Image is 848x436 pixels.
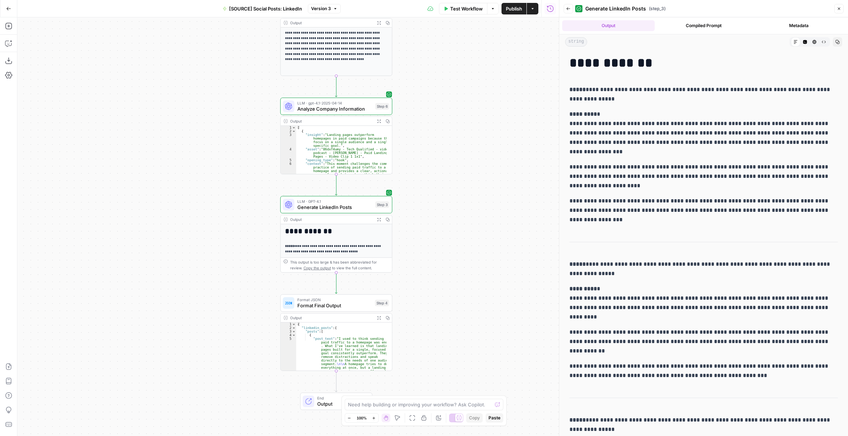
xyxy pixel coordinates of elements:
[281,126,296,129] div: 1
[290,259,389,271] div: This output is too large & has been abbreviated for review. to view the full content.
[297,297,372,303] span: Format JSON
[290,20,373,26] div: Output
[565,37,587,47] span: string
[290,217,373,222] div: Output
[335,371,337,392] g: Edge from step_4 to end
[281,322,296,326] div: 1
[375,300,389,306] div: Step 4
[658,20,750,31] button: Compiled Prompt
[439,3,487,14] button: Test Workflow
[229,5,302,12] span: [SOURCE] Social Posts: LinkedIn
[649,5,666,12] span: ( step_3 )
[297,198,373,204] span: LLM · GPT-4.1
[375,103,389,110] div: Step 6
[308,4,341,13] button: Version 3
[297,100,373,106] span: LLM · gpt-4.1-2025-04-14
[450,5,483,12] span: Test Workflow
[486,413,503,423] button: Paste
[281,330,296,333] div: 3
[281,129,296,133] div: 2
[290,315,373,321] div: Output
[335,174,337,195] g: Edge from step_6 to step_3
[290,118,373,124] div: Output
[466,413,483,423] button: Copy
[585,5,646,12] span: Generate LinkedIn Posts
[375,201,389,208] div: Step 3
[292,129,296,133] span: Toggle code folding, rows 2 through 7
[292,326,296,330] span: Toggle code folding, rows 2 through 29
[281,148,296,158] div: 4
[292,333,296,337] span: Toggle code folding, rows 4 through 7
[753,20,845,31] button: Metadata
[469,415,480,421] span: Copy
[357,415,367,421] span: 100%
[292,330,296,333] span: Toggle code folding, rows 3 through 28
[311,5,331,12] span: Version 3
[317,400,366,407] span: Output
[506,5,522,12] span: Publish
[292,126,296,129] span: Toggle code folding, rows 1 through 38
[317,395,366,401] span: End
[562,20,655,31] button: Output
[218,3,306,14] button: [SOURCE] Social Posts: LinkedIn
[281,133,296,148] div: 3
[297,302,372,309] span: Format Final Output
[280,294,392,371] div: Format JSONFormat Final OutputStep 4Output{ "linkedin_posts":{ "posts":[ { "post_text":"I used to...
[297,105,373,112] span: Analyze Company Information
[281,158,296,162] div: 5
[281,337,296,402] div: 5
[335,272,337,294] g: Edge from step_3 to step_4
[297,204,373,211] span: Generate LinkedIn Posts
[280,393,392,410] div: EndOutput
[281,333,296,337] div: 4
[304,266,331,270] span: Copy the output
[335,76,337,97] g: Edge from step_1 to step_6
[280,98,392,174] div: LLM · gpt-4.1-2025-04-14Analyze Company InformationStep 6Output[ { "insight":"Landing pages outpe...
[502,3,526,14] button: Publish
[488,415,500,421] span: Paste
[281,162,296,187] div: 6
[281,326,296,330] div: 2
[292,322,296,326] span: Toggle code folding, rows 1 through 71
